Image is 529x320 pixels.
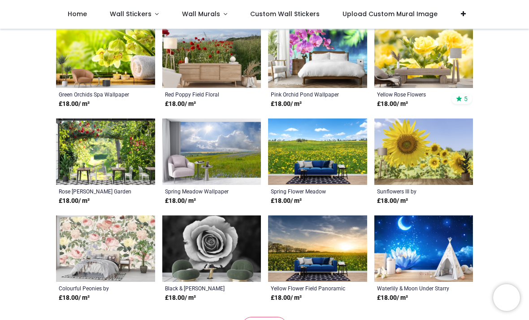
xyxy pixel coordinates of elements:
[493,284,520,311] iframe: Brevo live chat
[165,100,196,109] strong: £ 18.00 / m²
[56,215,155,282] img: Colourful Peonies Wall Mural by Uta Naumann
[162,118,261,185] img: Spring Meadow Wall Mural Wallpaper
[250,9,320,18] span: Custom Wall Stickers
[271,91,346,98] a: Pink Orchid Pond Wallpaper
[268,118,367,185] img: Spring Flower Meadow Wall Mural Wallpaper
[182,9,220,18] span: Wall Murals
[162,22,261,88] img: Red Poppy Field Floral Wall Mural Wallpaper - Mod3
[56,22,155,88] img: Green Orchids Spa Wall Mural Wallpaper
[374,118,473,185] img: Sunflowers III Wall Mural by Richard Silver
[271,188,346,195] a: Spring Flower Meadow Wallpaper
[377,188,452,195] a: Sunflowers III by [PERSON_NAME]
[271,285,346,292] a: Yellow Flower Field Panoramic Wallpaper
[268,22,367,88] img: Pink Orchid Pond Wall Mural Wallpaper
[377,100,408,109] strong: £ 18.00 / m²
[464,95,468,103] span: 5
[165,197,196,206] strong: £ 18.00 / m²
[165,294,196,302] strong: £ 18.00 / m²
[271,197,302,206] strong: £ 18.00 / m²
[377,91,452,98] a: Yellow Rose Flowers Wallpaper
[110,9,152,18] span: Wall Stickers
[59,285,134,292] a: Colourful Peonies by [PERSON_NAME]
[374,22,473,88] img: Yellow Rose Flowers Wall Mural Wallpaper
[59,294,90,302] strong: £ 18.00 / m²
[165,285,240,292] a: Black & [PERSON_NAME] Flower Wallpaper
[165,188,240,195] a: Spring Meadow Wallpaper
[68,9,87,18] span: Home
[56,118,155,185] img: Rose Bush Garden Wall Mural Wallpaper
[59,91,134,98] a: Green Orchids Spa Wallpaper
[377,197,408,206] strong: £ 18.00 / m²
[271,294,302,302] strong: £ 18.00 / m²
[268,215,367,282] img: Yellow Flower Field Panoramic Wall Mural Wallpaper
[59,100,90,109] strong: £ 18.00 / m²
[377,285,452,292] a: Waterlily & Moon Under Starry Sky Wallpaper
[162,215,261,282] img: Black & White Rose Flower Wall Mural Wallpaper
[343,9,438,18] span: Upload Custom Mural Image
[374,215,473,282] img: Waterlily & Moon Under Starry Sky Wall Mural Wallpaper
[165,91,240,98] a: Red Poppy Field Floral Wallpaper
[271,100,302,109] strong: £ 18.00 / m²
[59,188,134,195] a: Rose [PERSON_NAME] Garden Wallpaper
[59,197,90,206] strong: £ 18.00 / m²
[377,294,408,302] strong: £ 18.00 / m²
